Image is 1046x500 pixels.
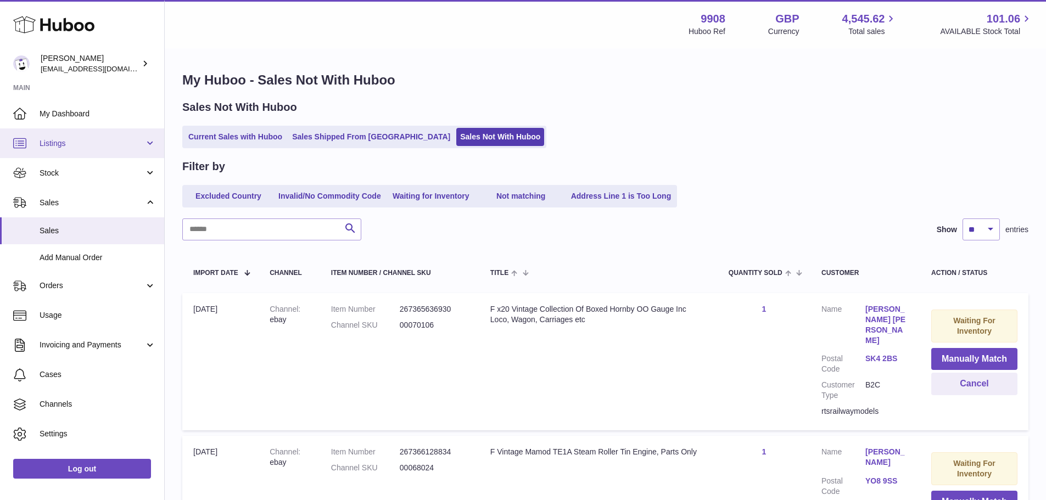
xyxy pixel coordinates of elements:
dd: 00068024 [400,463,468,473]
dd: 267365636930 [400,304,468,314]
a: Log out [13,459,151,479]
h1: My Huboo - Sales Not With Huboo [182,71,1028,89]
a: Waiting for Inventory [387,187,475,205]
div: Huboo Ref [689,26,725,37]
dt: Channel SKU [331,463,400,473]
strong: Waiting For Inventory [953,459,995,478]
a: SK4 2BS [865,353,909,364]
span: Sales [40,226,156,236]
a: [PERSON_NAME] [865,447,909,468]
dd: 00070106 [400,320,468,330]
strong: 9908 [701,12,725,26]
a: Sales Not With Huboo [456,128,544,146]
dt: Postal Code [821,353,865,374]
div: ebay [270,304,309,325]
span: Import date [193,269,238,277]
a: [PERSON_NAME] [PERSON_NAME] [865,304,909,346]
span: Total sales [848,26,897,37]
a: 4,545.62 Total sales [842,12,898,37]
span: Usage [40,310,156,321]
a: 1 [762,305,767,313]
span: 101.06 [987,12,1020,26]
span: Orders [40,280,144,291]
span: Sales [40,198,144,208]
div: ebay [270,447,309,468]
span: 4,545.62 [842,12,885,26]
span: Add Manual Order [40,252,156,263]
button: Cancel [931,373,1017,395]
div: Customer [821,269,909,277]
dt: Channel SKU [331,320,400,330]
strong: Channel [270,447,300,456]
dt: Name [821,304,865,349]
strong: Channel [270,305,300,313]
div: Currency [768,26,799,37]
a: Invalid/No Commodity Code [275,187,385,205]
div: Item Number / Channel SKU [331,269,468,277]
a: Not matching [477,187,565,205]
strong: Waiting For Inventory [953,316,995,335]
dt: Postal Code [821,476,865,497]
a: Current Sales with Huboo [184,128,286,146]
dt: Customer Type [821,380,865,401]
span: Channels [40,399,156,409]
span: Cases [40,369,156,380]
dt: Item Number [331,447,400,457]
div: F x20 Vintage Collection Of Boxed Hornby OO Gauge Inc Loco, Wagon, Carriages etc [490,304,707,325]
h2: Sales Not With Huboo [182,100,297,115]
dd: B2C [865,380,909,401]
strong: GBP [775,12,799,26]
span: Quantity Sold [729,269,782,277]
div: Channel [270,269,309,277]
span: Stock [40,168,144,178]
a: Address Line 1 is Too Long [567,187,675,205]
span: [EMAIL_ADDRESS][DOMAIN_NAME] [41,64,161,73]
a: Excluded Country [184,187,272,205]
a: Sales Shipped From [GEOGRAPHIC_DATA] [288,128,454,146]
a: YO8 9SS [865,476,909,486]
span: entries [1005,224,1028,235]
div: Action / Status [931,269,1017,277]
div: rtsrailwaymodels [821,406,909,417]
span: Settings [40,429,156,439]
span: My Dashboard [40,109,156,119]
span: Listings [40,138,144,149]
h2: Filter by [182,159,225,174]
dd: 267366128834 [400,447,468,457]
td: [DATE] [182,293,259,430]
img: internalAdmin-9908@internal.huboo.com [13,55,30,72]
a: 1 [762,447,767,456]
span: Invoicing and Payments [40,340,144,350]
div: [PERSON_NAME] [41,53,139,74]
span: AVAILABLE Stock Total [940,26,1033,37]
button: Manually Match [931,348,1017,370]
span: Title [490,269,508,277]
label: Show [937,224,957,235]
div: F Vintage Mamod TE1A Steam Roller Tin Engine, Parts Only [490,447,707,457]
dt: Item Number [331,304,400,314]
dt: Name [821,447,865,470]
a: 101.06 AVAILABLE Stock Total [940,12,1033,37]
